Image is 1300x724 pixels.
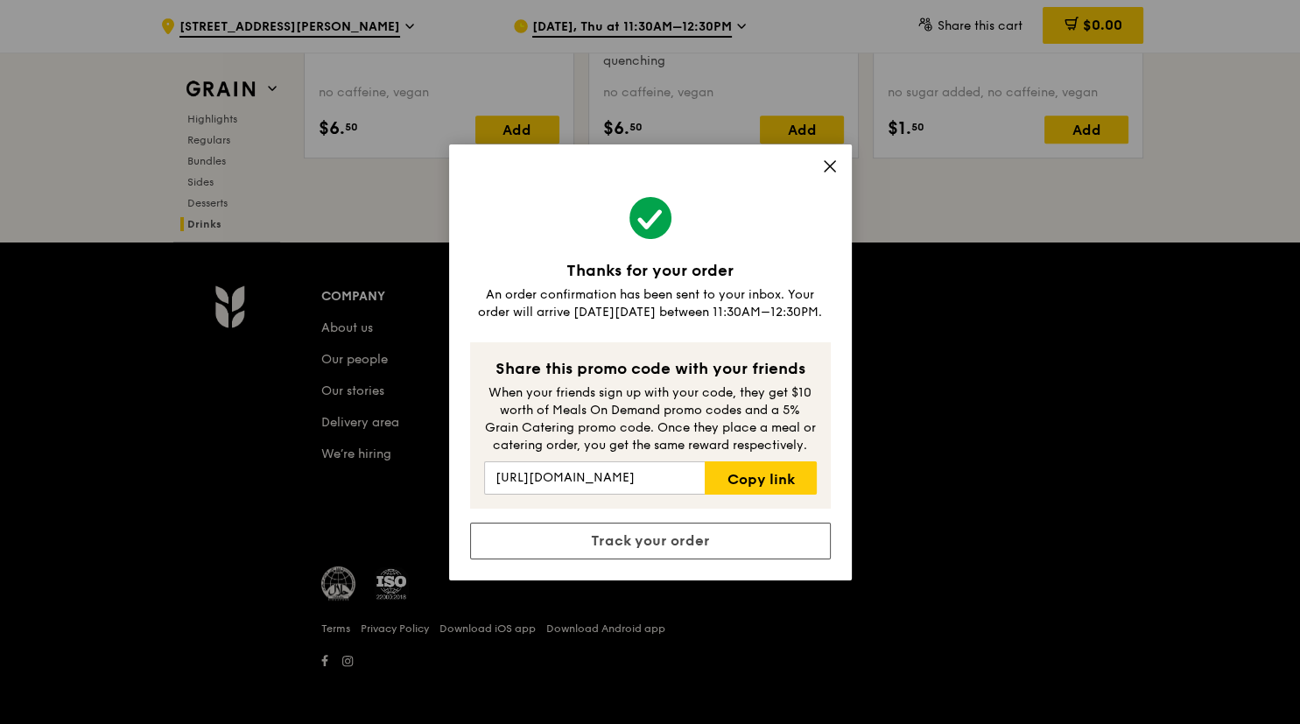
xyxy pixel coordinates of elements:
[470,523,831,559] a: Track your order
[484,384,817,454] div: When your friends sign up with your code, they get $10 worth of Meals On Demand promo codes and a...
[470,286,831,321] div: An order confirmation has been sent to your inbox. Your order will arrive [DATE][DATE] between 11...
[470,258,831,283] div: Thanks for your order
[705,461,816,495] a: Copy link
[484,356,817,381] div: Share this promo code with your friends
